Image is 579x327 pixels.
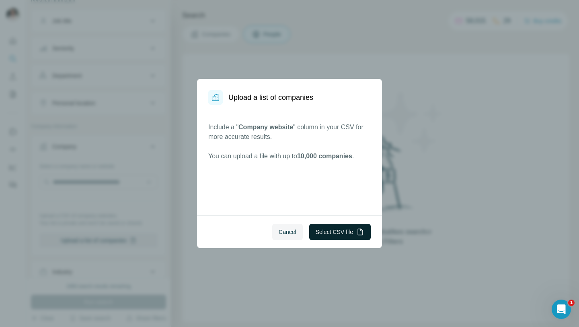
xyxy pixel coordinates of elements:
[208,151,371,161] p: You can upload a file with up to .
[272,224,303,240] button: Cancel
[568,300,575,306] span: 1
[279,228,296,236] span: Cancel
[228,92,313,103] h1: Upload a list of companies
[552,300,571,319] iframe: Intercom live chat
[297,153,352,159] span: 10,000 companies
[208,122,371,142] p: Include a " " column in your CSV for more accurate results.
[309,224,371,240] button: Select CSV file
[238,124,293,130] span: Company website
